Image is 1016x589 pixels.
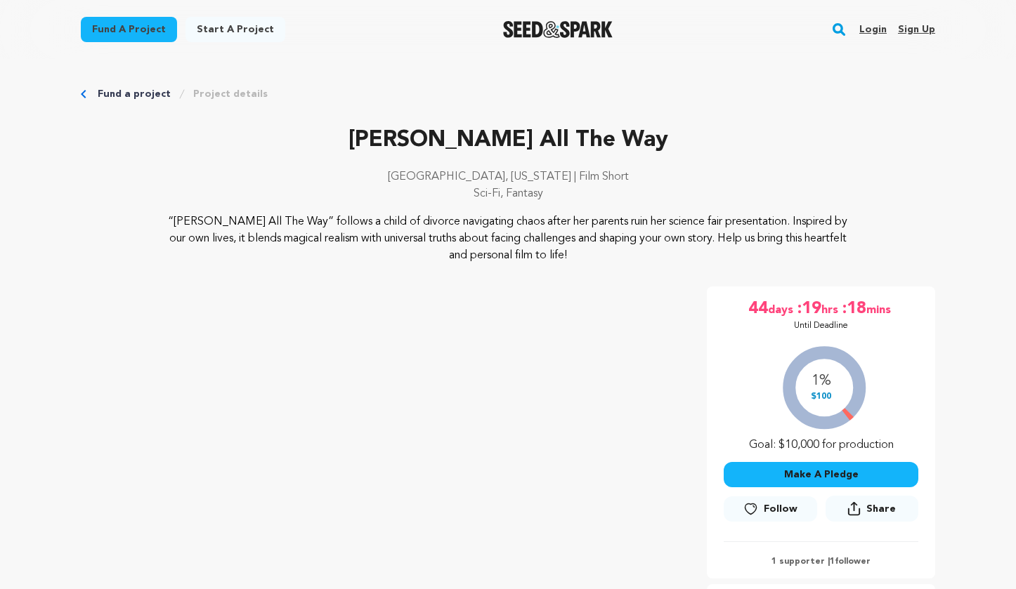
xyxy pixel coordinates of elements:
span: mins [866,298,894,320]
p: Sci-Fi, Fantasy [81,185,935,202]
a: Follow [724,496,816,522]
span: :18 [841,298,866,320]
button: Make A Pledge [724,462,918,487]
p: [PERSON_NAME] All The Way [81,124,935,157]
p: Until Deadline [794,320,848,331]
span: 1 [830,557,835,566]
a: Fund a project [98,87,171,101]
p: 1 supporter | follower [724,556,918,567]
span: hrs [821,298,841,320]
a: Start a project [185,17,285,42]
button: Share [826,496,918,522]
span: :19 [796,298,821,320]
a: Project details [193,87,268,101]
a: Seed&Spark Homepage [503,21,613,38]
span: Follow [764,502,797,516]
p: “[PERSON_NAME] All The Way” follows a child of divorce navigating chaos after her parents ruin he... [167,213,850,264]
a: Login [859,18,887,41]
img: Seed&Spark Logo Dark Mode [503,21,613,38]
div: Breadcrumb [81,87,935,101]
p: [GEOGRAPHIC_DATA], [US_STATE] | Film Short [81,168,935,185]
span: Share [866,502,896,516]
a: Sign up [898,18,935,41]
span: days [768,298,796,320]
a: Fund a project [81,17,177,42]
span: 44 [748,298,768,320]
span: Share [826,496,918,527]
